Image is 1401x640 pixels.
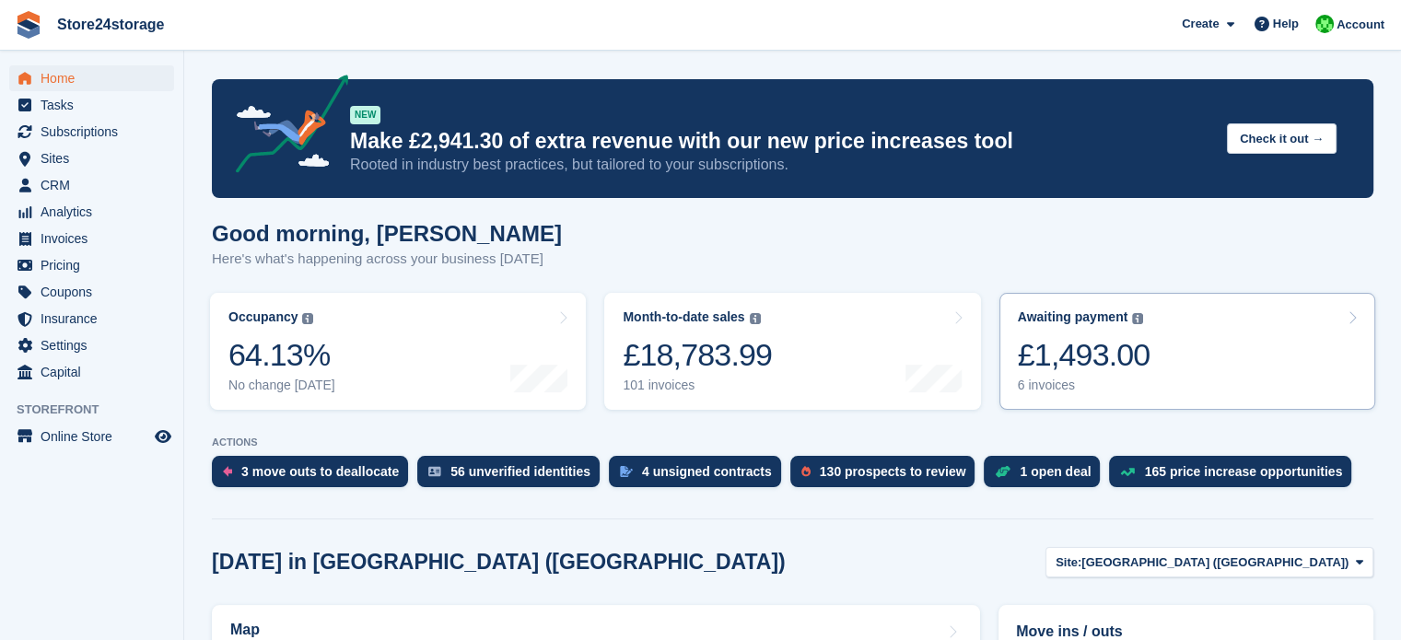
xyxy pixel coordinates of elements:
a: 56 unverified identities [417,456,609,496]
span: Capital [41,359,151,385]
p: Here's what's happening across your business [DATE] [212,249,562,270]
button: Check it out → [1227,123,1337,154]
a: menu [9,119,174,145]
span: Coupons [41,279,151,305]
a: menu [9,252,174,278]
a: 3 move outs to deallocate [212,456,417,496]
a: menu [9,279,174,305]
h1: Good morning, [PERSON_NAME] [212,221,562,246]
a: menu [9,199,174,225]
img: verify_identity-adf6edd0f0f0b5bbfe63781bf79b02c33cf7c696d77639b501bdc392416b5a36.svg [428,466,441,477]
span: Site: [1056,553,1081,572]
a: menu [9,306,174,332]
span: Tasks [41,92,151,118]
img: price_increase_opportunities-93ffe204e8149a01c8c9dc8f82e8f89637d9d84a8eef4429ea346261dce0b2c0.svg [1120,468,1135,476]
div: 130 prospects to review [820,464,966,479]
a: 165 price increase opportunities [1109,456,1360,496]
a: menu [9,424,174,449]
p: Rooted in industry best practices, but tailored to your subscriptions. [350,155,1212,175]
a: menu [9,145,174,171]
span: Pricing [41,252,151,278]
span: Account [1337,16,1384,34]
span: Storefront [17,401,183,419]
span: Online Store [41,424,151,449]
span: Sites [41,145,151,171]
div: NEW [350,106,380,124]
a: menu [9,172,174,198]
span: Invoices [41,226,151,251]
img: contract_signature_icon-13c848040528278c33f63329250d36e43548de30e8caae1d1a13099fd9432cc5.svg [620,466,633,477]
a: menu [9,65,174,91]
img: prospect-51fa495bee0391a8d652442698ab0144808aea92771e9ea1ae160a38d050c398.svg [801,466,811,477]
a: Preview store [152,425,174,448]
a: 130 prospects to review [790,456,985,496]
div: 56 unverified identities [450,464,590,479]
a: Awaiting payment £1,493.00 6 invoices [999,293,1375,410]
a: Occupancy 64.13% No change [DATE] [210,293,586,410]
img: deal-1b604bf984904fb50ccaf53a9ad4b4a5d6e5aea283cecdc64d6e3604feb123c2.svg [995,465,1010,478]
div: No change [DATE] [228,378,335,393]
span: Insurance [41,306,151,332]
div: 1 open deal [1020,464,1091,479]
img: icon-info-grey-7440780725fd019a000dd9b08b2336e03edf1995a4989e88bcd33f0948082b44.svg [302,313,313,324]
a: Month-to-date sales £18,783.99 101 invoices [604,293,980,410]
span: Settings [41,332,151,358]
span: Subscriptions [41,119,151,145]
h2: [DATE] in [GEOGRAPHIC_DATA] ([GEOGRAPHIC_DATA]) [212,550,786,575]
span: Create [1182,15,1219,33]
div: 165 price increase opportunities [1144,464,1342,479]
a: 4 unsigned contracts [609,456,790,496]
div: Month-to-date sales [623,309,744,325]
span: CRM [41,172,151,198]
div: 4 unsigned contracts [642,464,772,479]
span: Analytics [41,199,151,225]
p: ACTIONS [212,436,1373,448]
img: icon-info-grey-7440780725fd019a000dd9b08b2336e03edf1995a4989e88bcd33f0948082b44.svg [750,313,761,324]
div: Awaiting payment [1018,309,1128,325]
div: £1,493.00 [1018,336,1150,374]
a: Store24storage [50,9,172,40]
div: £18,783.99 [623,336,772,374]
p: Make £2,941.30 of extra revenue with our new price increases tool [350,128,1212,155]
div: 3 move outs to deallocate [241,464,399,479]
span: Home [41,65,151,91]
img: price-adjustments-announcement-icon-8257ccfd72463d97f412b2fc003d46551f7dbcb40ab6d574587a9cd5c0d94... [220,75,349,180]
button: Site: [GEOGRAPHIC_DATA] ([GEOGRAPHIC_DATA]) [1045,547,1373,577]
img: stora-icon-8386f47178a22dfd0bd8f6a31ec36ba5ce8667c1dd55bd0f319d3a0aa187defe.svg [15,11,42,39]
a: 1 open deal [984,456,1109,496]
img: icon-info-grey-7440780725fd019a000dd9b08b2336e03edf1995a4989e88bcd33f0948082b44.svg [1132,313,1143,324]
a: menu [9,359,174,385]
img: Tracy Harper [1315,15,1334,33]
div: 6 invoices [1018,378,1150,393]
img: move_outs_to_deallocate_icon-f764333ba52eb49d3ac5e1228854f67142a1ed5810a6f6cc68b1a99e826820c5.svg [223,466,232,477]
div: Occupancy [228,309,298,325]
div: 101 invoices [623,378,772,393]
h2: Map [230,622,260,638]
a: menu [9,226,174,251]
span: Help [1273,15,1299,33]
a: menu [9,92,174,118]
a: menu [9,332,174,358]
div: 64.13% [228,336,335,374]
span: [GEOGRAPHIC_DATA] ([GEOGRAPHIC_DATA]) [1081,553,1348,572]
